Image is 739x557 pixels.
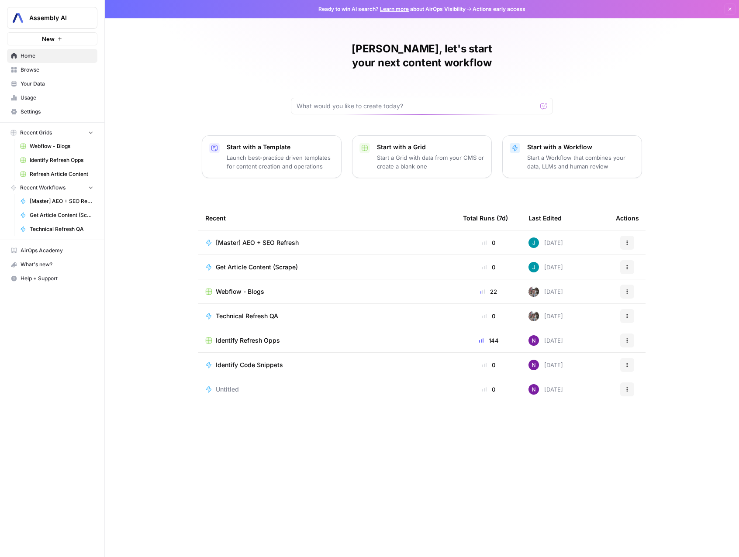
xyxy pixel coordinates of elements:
p: Start a Grid with data from your CMS or create a blank one [377,153,484,171]
span: Get Article Content (Scrape) [216,263,298,272]
a: Refresh Article Content [16,167,97,181]
span: [Master] AEO + SEO Refresh [30,197,93,205]
div: Recent [205,206,449,230]
span: [Master] AEO + SEO Refresh [216,238,299,247]
a: Settings [7,105,97,119]
div: 0 [463,385,515,394]
a: Identify Refresh Opps [205,336,449,345]
div: [DATE] [528,237,563,248]
h1: [PERSON_NAME], let's start your next content workflow [291,42,553,70]
span: Identify Refresh Opps [216,336,280,345]
img: kedmmdess6i2jj5txyq6cw0yj4oc [528,360,539,370]
button: Recent Workflows [7,181,97,194]
a: Browse [7,63,97,77]
input: What would you like to create today? [297,102,537,110]
p: Launch best-practice driven templates for content creation and operations [227,153,334,171]
a: Usage [7,91,97,105]
p: Start with a Template [227,143,334,151]
span: Webflow - Blogs [30,142,93,150]
span: Ready to win AI search? about AirOps Visibility [318,5,466,13]
div: Actions [616,206,639,230]
span: New [42,34,55,43]
span: Help + Support [21,275,93,282]
img: aykddn03nspp7mweza4af86apy8j [528,262,539,272]
span: Actions early access [473,5,525,13]
button: Recent Grids [7,126,97,139]
a: AirOps Academy [7,244,97,258]
span: Home [21,52,93,60]
a: Technical Refresh QA [16,222,97,236]
img: Assembly AI Logo [10,10,26,26]
span: Technical Refresh QA [216,312,278,320]
span: Webflow - Blogs [216,287,264,296]
div: 0 [463,361,515,369]
button: Workspace: Assembly AI [7,7,97,29]
span: Identify Refresh Opps [30,156,93,164]
div: What's new? [7,258,97,271]
div: 0 [463,312,515,320]
div: Total Runs (7d) [463,206,508,230]
span: Technical Refresh QA [30,225,93,233]
button: What's new? [7,258,97,272]
span: Assembly AI [29,14,82,22]
a: Get Article Content (Scrape) [16,208,97,222]
span: Recent Workflows [20,184,66,192]
div: 0 [463,263,515,272]
img: a2mlt6f1nb2jhzcjxsuraj5rj4vi [528,311,539,321]
a: Untitled [205,385,449,394]
div: [DATE] [528,286,563,297]
a: Identify Code Snippets [205,361,449,369]
img: a2mlt6f1nb2jhzcjxsuraj5rj4vi [528,286,539,297]
button: Help + Support [7,272,97,285]
div: 22 [463,287,515,296]
a: [Master] AEO + SEO Refresh [16,194,97,208]
span: Your Data [21,80,93,88]
button: Start with a TemplateLaunch best-practice driven templates for content creation and operations [202,135,342,178]
a: Home [7,49,97,63]
p: Start with a Workflow [527,143,635,151]
a: Identify Refresh Opps [16,153,97,167]
span: Refresh Article Content [30,170,93,178]
a: Webflow - Blogs [205,287,449,296]
a: Your Data [7,77,97,91]
span: Settings [21,108,93,116]
p: Start with a Grid [377,143,484,151]
div: Last Edited [528,206,562,230]
button: New [7,32,97,45]
a: [Master] AEO + SEO Refresh [205,238,449,247]
div: 0 [463,238,515,247]
span: Untitled [216,385,239,394]
img: aykddn03nspp7mweza4af86apy8j [528,237,539,248]
a: Webflow - Blogs [16,139,97,153]
img: kedmmdess6i2jj5txyq6cw0yj4oc [528,335,539,346]
span: Browse [21,66,93,74]
div: [DATE] [528,262,563,272]
a: Learn more [380,6,409,12]
button: Start with a GridStart a Grid with data from your CMS or create a blank one [352,135,492,178]
div: [DATE] [528,384,563,395]
span: AirOps Academy [21,247,93,254]
a: Get Article Content (Scrape) [205,263,449,272]
div: [DATE] [528,335,563,346]
div: 144 [463,336,515,345]
a: Technical Refresh QA [205,312,449,320]
div: [DATE] [528,311,563,321]
span: Identify Code Snippets [216,361,283,369]
div: [DATE] [528,360,563,370]
span: Recent Grids [20,129,52,137]
button: Start with a WorkflowStart a Workflow that combines your data, LLMs and human review [502,135,642,178]
span: Usage [21,94,93,102]
span: Get Article Content (Scrape) [30,211,93,219]
p: Start a Workflow that combines your data, LLMs and human review [527,153,635,171]
img: kedmmdess6i2jj5txyq6cw0yj4oc [528,384,539,395]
